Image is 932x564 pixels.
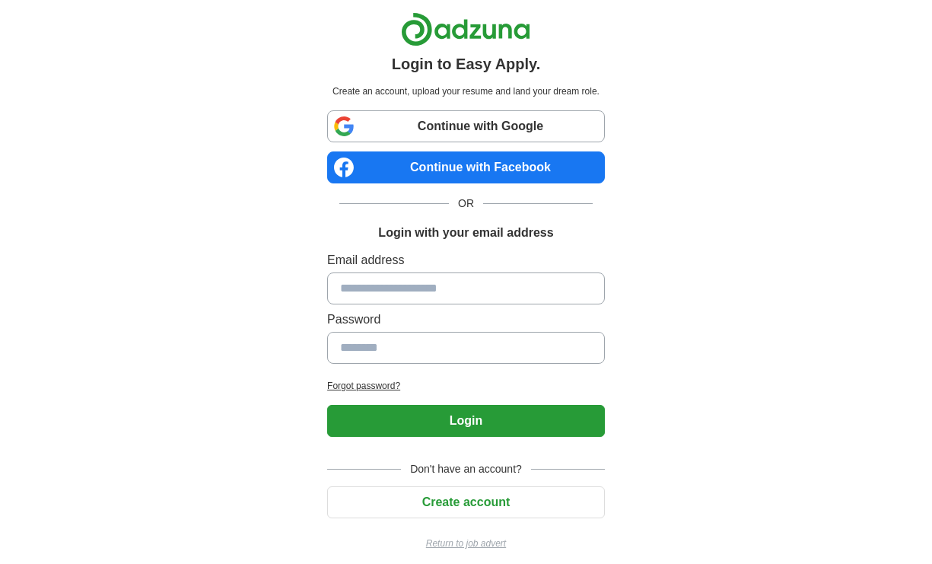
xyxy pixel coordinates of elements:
[392,53,541,75] h1: Login to Easy Apply.
[378,224,553,242] h1: Login with your email address
[327,379,605,393] a: Forgot password?
[330,84,602,98] p: Create an account, upload your resume and land your dream role.
[327,495,605,508] a: Create account
[327,251,605,269] label: Email address
[327,151,605,183] a: Continue with Facebook
[327,311,605,329] label: Password
[401,461,531,477] span: Don't have an account?
[327,110,605,142] a: Continue with Google
[327,486,605,518] button: Create account
[327,537,605,550] a: Return to job advert
[401,12,530,46] img: Adzuna logo
[327,405,605,437] button: Login
[449,196,483,212] span: OR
